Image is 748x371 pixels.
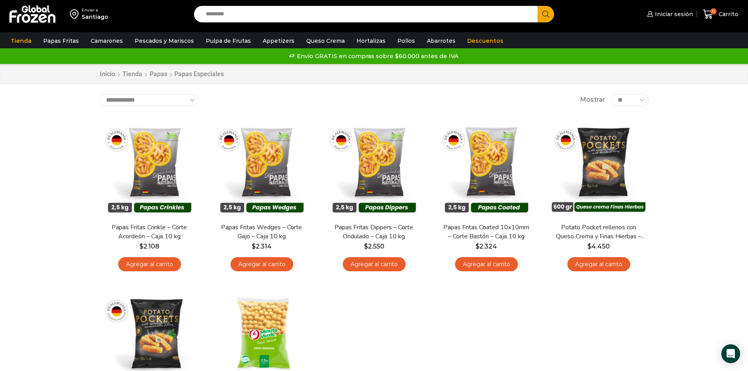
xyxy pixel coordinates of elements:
[423,33,459,48] a: Abarrotes
[7,33,35,48] a: Tienda
[587,243,591,250] span: $
[343,257,406,272] a: Agregar al carrito: “Papas Fritas Dippers - Corte Ondulado - Caja 10 kg”
[82,7,108,13] div: Enviar a
[721,344,740,363] div: Open Intercom Messenger
[118,257,181,272] a: Agregar al carrito: “Papas Fritas Crinkle - Corte Acordeón - Caja 10 kg”
[567,257,630,272] a: Agregar al carrito: “Potato Pocket rellenos con Queso Crema y Finas Hierbas - Caja 8.4 kg”
[580,95,605,104] span: Mostrar
[476,243,479,250] span: $
[122,70,143,79] a: Tienda
[710,8,717,15] span: 0
[82,13,108,21] div: Santiago
[259,33,298,48] a: Appetizers
[39,33,83,48] a: Papas Fritas
[252,243,256,250] span: $
[553,223,644,241] a: Potato Pocket rellenos con Queso Crema y Finas Hierbas – Caja 8.4 kg
[645,6,693,22] a: Iniciar sesión
[441,223,531,241] a: Papas Fritas Coated 10x10mm – Corte Bastón – Caja 10 kg
[393,33,419,48] a: Pollos
[70,7,82,21] img: address-field-icon.svg
[104,223,194,241] a: Papas Fritas Crinkle – Corte Acordeón – Caja 10 kg
[455,257,518,272] a: Agregar al carrito: “Papas Fritas Coated 10x10mm - Corte Bastón - Caja 10 kg”
[701,5,740,24] a: 0 Carrito
[139,243,159,250] bdi: 2.108
[87,33,127,48] a: Camarones
[717,10,738,18] span: Carrito
[476,243,497,250] bdi: 2.324
[252,243,272,250] bdi: 2.314
[230,257,293,272] a: Agregar al carrito: “Papas Fritas Wedges – Corte Gajo - Caja 10 kg”
[302,33,349,48] a: Queso Crema
[131,33,198,48] a: Pescados y Mariscos
[587,243,610,250] bdi: 4.450
[149,70,168,79] a: Papas
[353,33,390,48] a: Hortalizas
[364,243,384,250] bdi: 2.550
[99,70,115,79] a: Inicio
[463,33,507,48] a: Descuentos
[99,94,199,106] select: Pedido de la tienda
[329,223,419,241] a: Papas Fritas Dippers – Corte Ondulado – Caja 10 kg
[99,70,224,79] nav: Breadcrumb
[174,70,224,78] h1: Papas Especiales
[216,223,307,241] a: Papas Fritas Wedges – Corte Gajo – Caja 10 kg
[538,6,554,22] button: Search button
[139,243,143,250] span: $
[364,243,368,250] span: $
[202,33,255,48] a: Pulpa de Frutas
[653,10,693,18] span: Iniciar sesión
